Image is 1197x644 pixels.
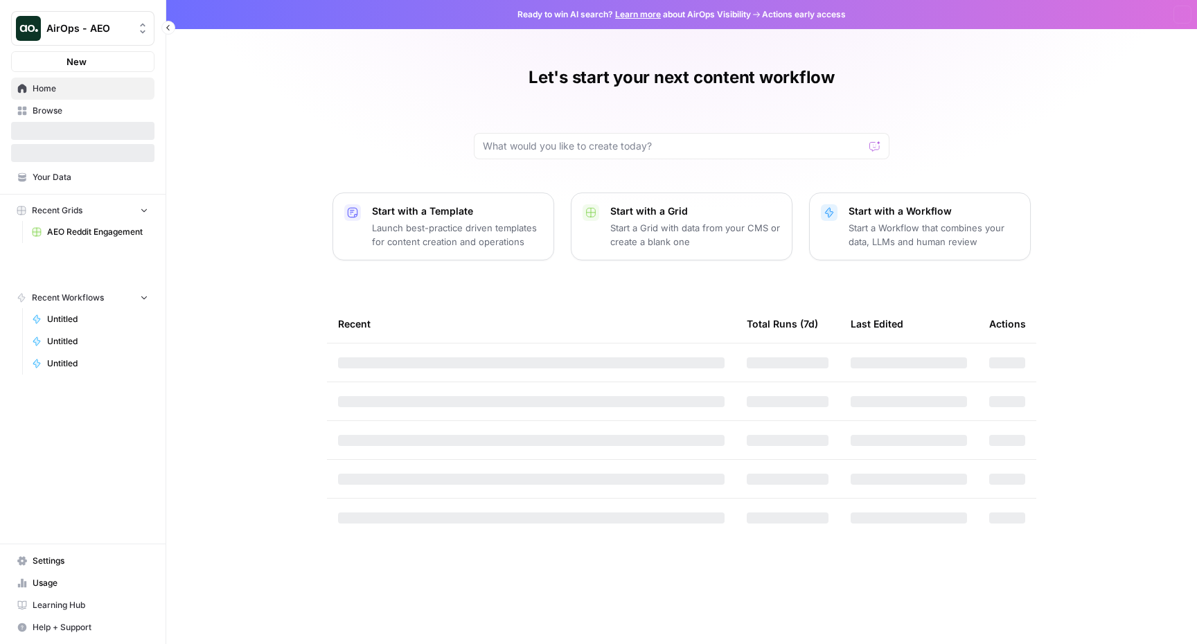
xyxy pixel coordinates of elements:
span: Settings [33,555,148,567]
a: Untitled [26,308,154,330]
button: Start with a GridStart a Grid with data from your CMS or create a blank one [571,193,792,260]
button: Start with a WorkflowStart a Workflow that combines your data, LLMs and human review [809,193,1031,260]
button: Workspace: AirOps - AEO [11,11,154,46]
a: Settings [11,550,154,572]
p: Launch best-practice driven templates for content creation and operations [372,221,542,249]
p: Start with a Workflow [849,204,1019,218]
input: What would you like to create today? [483,139,864,153]
a: Browse [11,100,154,122]
img: AirOps - AEO Logo [16,16,41,41]
span: Your Data [33,171,148,184]
span: Browse [33,105,148,117]
div: Total Runs (7d) [747,305,818,343]
span: Help + Support [33,621,148,634]
a: Usage [11,572,154,594]
a: Your Data [11,166,154,188]
div: Recent [338,305,725,343]
a: AEO Reddit Engagement [26,221,154,243]
span: New [66,55,87,69]
span: Ready to win AI search? about AirOps Visibility [517,8,751,21]
span: Home [33,82,148,95]
span: Untitled [47,335,148,348]
span: Recent Grids [32,204,82,217]
button: Help + Support [11,616,154,638]
p: Start with a Grid [610,204,781,218]
span: Untitled [47,357,148,370]
p: Start with a Template [372,204,542,218]
a: Untitled [26,352,154,375]
p: Start a Grid with data from your CMS or create a blank one [610,221,781,249]
div: Actions [989,305,1026,343]
a: Untitled [26,330,154,352]
a: Home [11,78,154,100]
span: Untitled [47,313,148,325]
span: Actions early access [762,8,846,21]
button: Start with a TemplateLaunch best-practice driven templates for content creation and operations [332,193,554,260]
span: Usage [33,577,148,589]
h1: Let's start your next content workflow [529,66,835,89]
span: AirOps - AEO [46,21,130,35]
span: Recent Workflows [32,292,104,304]
span: Learning Hub [33,599,148,611]
div: Last Edited [851,305,903,343]
button: New [11,51,154,72]
button: Recent Grids [11,200,154,221]
button: Recent Workflows [11,287,154,308]
a: Learning Hub [11,594,154,616]
p: Start a Workflow that combines your data, LLMs and human review [849,221,1019,249]
a: Learn more [615,9,661,19]
span: AEO Reddit Engagement [47,226,148,238]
